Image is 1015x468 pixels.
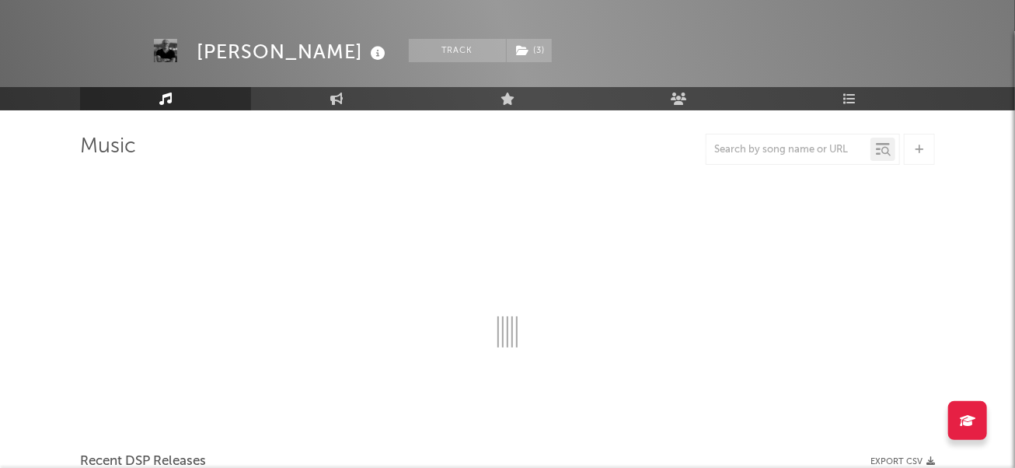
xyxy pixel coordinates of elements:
input: Search by song name or URL [706,144,870,156]
div: [PERSON_NAME] [197,39,389,65]
span: ( 3 ) [506,39,553,62]
button: Export CSV [870,457,935,466]
button: Track [409,39,506,62]
button: (3) [507,39,552,62]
